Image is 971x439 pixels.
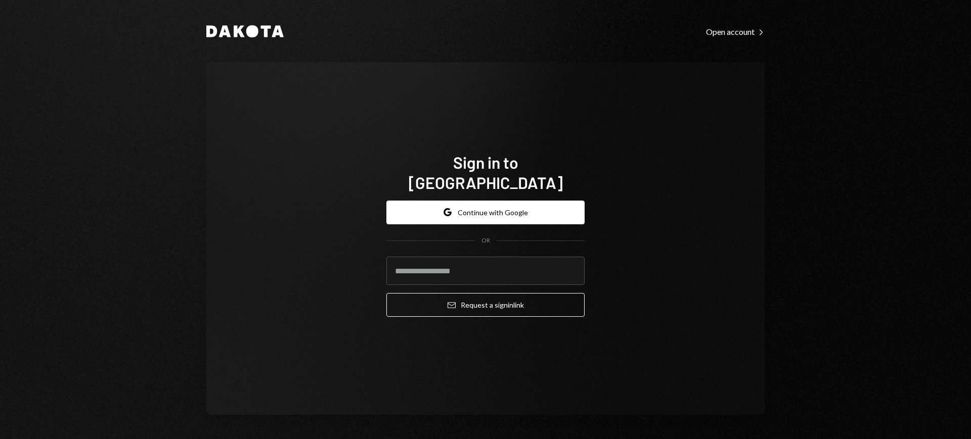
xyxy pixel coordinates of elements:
h1: Sign in to [GEOGRAPHIC_DATA] [386,152,585,192]
button: Request a signinlink [386,293,585,317]
div: OR [481,236,490,245]
button: Continue with Google [386,201,585,224]
div: Open account [706,27,765,37]
a: Open account [706,26,765,37]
